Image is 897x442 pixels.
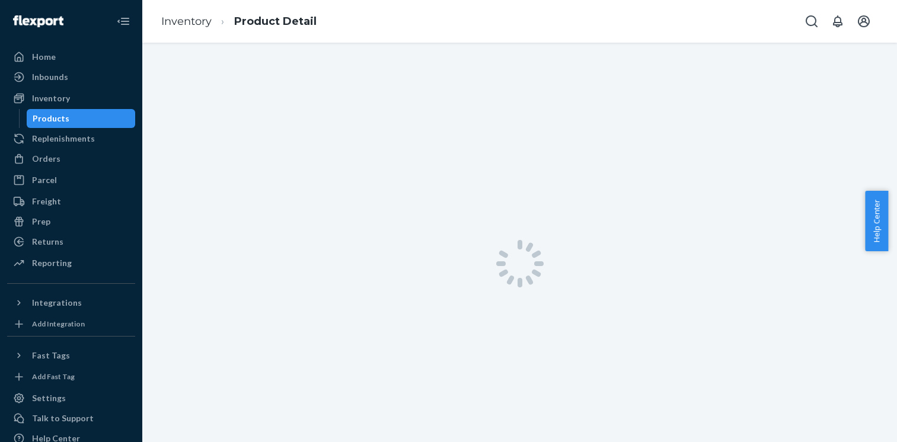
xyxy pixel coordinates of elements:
[13,15,63,27] img: Flexport logo
[7,89,135,108] a: Inventory
[7,47,135,66] a: Home
[7,317,135,331] a: Add Integration
[161,15,212,28] a: Inventory
[800,9,823,33] button: Open Search Box
[7,346,135,365] button: Fast Tags
[7,68,135,87] a: Inbounds
[111,9,135,33] button: Close Navigation
[32,196,61,207] div: Freight
[33,113,69,124] div: Products
[32,371,75,382] div: Add Fast Tag
[32,153,60,165] div: Orders
[32,174,57,186] div: Parcel
[826,9,850,33] button: Open notifications
[32,51,56,63] div: Home
[7,129,135,148] a: Replenishments
[32,319,85,329] div: Add Integration
[7,370,135,384] a: Add Fast Tag
[7,171,135,190] a: Parcel
[32,92,70,104] div: Inventory
[7,149,135,168] a: Orders
[32,216,50,228] div: Prep
[32,71,68,83] div: Inbounds
[7,212,135,231] a: Prep
[7,293,135,312] button: Integrations
[852,9,876,33] button: Open account menu
[32,133,95,145] div: Replenishments
[152,4,326,39] ol: breadcrumbs
[865,191,888,251] button: Help Center
[7,232,135,251] a: Returns
[32,236,63,248] div: Returns
[7,192,135,211] a: Freight
[27,109,136,128] a: Products
[7,389,135,408] a: Settings
[32,297,82,309] div: Integrations
[7,254,135,273] a: Reporting
[32,392,66,404] div: Settings
[234,15,317,28] a: Product Detail
[32,412,94,424] div: Talk to Support
[32,257,72,269] div: Reporting
[32,350,70,361] div: Fast Tags
[7,409,135,428] button: Talk to Support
